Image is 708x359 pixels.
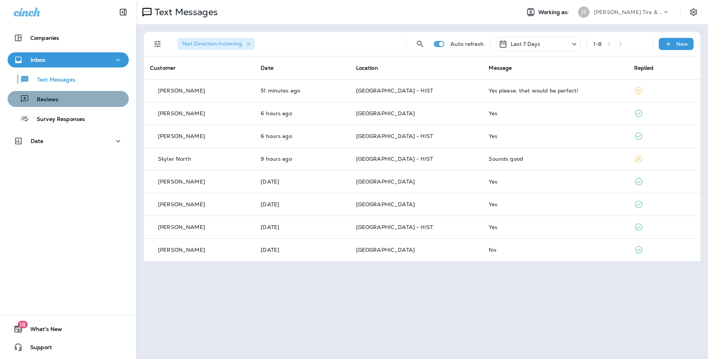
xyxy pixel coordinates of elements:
span: [GEOGRAPHIC_DATA] - HIST [356,155,433,162]
div: JT [578,6,589,18]
button: Settings [687,5,700,19]
p: Aug 17, 2025 09:12 AM [261,224,344,230]
p: [PERSON_NAME] [158,201,205,207]
p: Aug 17, 2025 09:47 AM [261,201,344,207]
p: Aug 19, 2025 09:01 AM [261,133,344,139]
p: Inbox [31,57,45,63]
div: No [489,247,622,253]
p: [PERSON_NAME] [158,224,205,230]
button: Collapse Sidebar [113,5,134,20]
p: Companies [30,35,59,41]
button: Support [8,340,129,355]
span: [GEOGRAPHIC_DATA] - HIST [356,224,433,230]
p: Data [31,138,44,144]
span: What's New [23,326,62,335]
div: 1 - 8 [593,41,602,47]
span: Text Direction : Incoming [182,40,242,47]
div: Yes [489,179,622,185]
span: [GEOGRAPHIC_DATA] - HIST [356,133,433,140]
p: Survey Responses [29,116,85,123]
p: Text Messages [30,77,75,84]
span: Date [261,64,274,71]
p: New [676,41,688,47]
button: 18What's New [8,321,129,337]
span: Customer [150,64,176,71]
p: Skyler North [158,156,191,162]
button: Data [8,133,129,149]
span: [GEOGRAPHIC_DATA] [356,110,415,117]
p: [PERSON_NAME] [158,179,205,185]
span: Replied [634,64,654,71]
button: Companies [8,30,129,45]
p: Last 7 Days [511,41,541,47]
button: Text Messages [8,71,129,87]
p: [PERSON_NAME] [158,247,205,253]
span: [GEOGRAPHIC_DATA] [356,178,415,185]
button: Inbox [8,52,129,67]
div: Yes [489,110,622,116]
span: Working as: [538,9,570,16]
p: Aug 18, 2025 10:03 AM [261,179,344,185]
span: Message [489,64,512,71]
span: [GEOGRAPHIC_DATA] [356,246,415,253]
button: Survey Responses [8,111,129,127]
div: Yes [489,224,622,230]
p: Reviews [29,96,58,103]
span: Location [356,64,378,71]
p: [PERSON_NAME] [158,110,205,116]
p: [PERSON_NAME] [158,88,205,94]
span: [GEOGRAPHIC_DATA] [356,201,415,208]
p: Text Messages [152,6,218,18]
p: Aug 12, 2025 09:01 AM [261,247,344,253]
span: [GEOGRAPHIC_DATA] - HIST [356,87,433,94]
p: Aug 19, 2025 06:40 AM [261,156,344,162]
p: Aug 19, 2025 02:56 PM [261,88,344,94]
button: Reviews [8,91,129,107]
button: Filters [150,36,165,52]
span: 18 [17,321,28,328]
p: [PERSON_NAME] [158,133,205,139]
div: Text Direction:Incoming [177,38,255,50]
p: [PERSON_NAME] Tire & Auto [594,9,662,15]
div: Sounds good [489,156,622,162]
span: Support [23,344,52,353]
div: Yes [489,201,622,207]
p: Auto refresh [450,41,484,47]
button: Search Messages [413,36,428,52]
div: Yes please, that would be perfect! [489,88,622,94]
p: Aug 19, 2025 09:15 AM [261,110,344,116]
div: Yes [489,133,622,139]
